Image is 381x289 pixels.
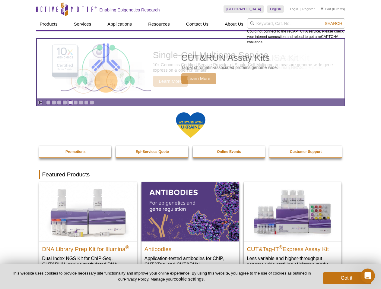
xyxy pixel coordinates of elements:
a: Go to slide 9 [90,100,94,105]
p: This website uses cookies to provide necessary site functionality and improve your online experie... [10,271,313,282]
a: Go to slide 5 [68,100,72,105]
h2: Antibodies [144,243,236,252]
strong: Customer Support [290,150,322,154]
a: Go to slide 1 [46,100,51,105]
a: Customer Support [269,146,342,157]
a: Go to slide 8 [84,100,89,105]
li: | [300,5,301,13]
a: Contact Us [183,18,212,30]
a: Resources [144,18,173,30]
input: Keyword, Cat. No. [247,18,345,29]
a: Applications [104,18,135,30]
a: Login [290,7,298,11]
div: Could not connect to the reCAPTCHA service. Please check your internet connection and reload to g... [247,18,345,45]
a: Services [70,18,95,30]
button: Search [323,21,344,26]
strong: Epi-Services Quote [136,150,169,154]
img: We Stand With Ukraine [176,112,206,138]
a: DNA Library Prep Kit for Illumina DNA Library Prep Kit for Illumina® Dual Index NGS Kit for ChIP-... [39,182,137,279]
sup: ® [279,244,283,250]
iframe: Intercom live chat [360,269,375,283]
button: Got it! [323,272,371,284]
p: Dual Index NGS Kit for ChIP-Seq, CUT&RUN, and ds methylated DNA assays. [42,255,134,274]
a: Online Events [193,146,266,157]
a: [GEOGRAPHIC_DATA] [224,5,264,13]
a: Cart [321,7,331,11]
a: Products [36,18,61,30]
button: cookie settings [174,276,204,281]
img: Your Cart [321,7,323,10]
p: Application-tested antibodies for ChIP, CUT&Tag, and CUT&RUN. [144,255,236,268]
h2: DNA Library Prep Kit for Illumina [42,243,134,252]
a: Promotions [39,146,112,157]
h2: CUT&Tag-IT Express Assay Kit [247,243,338,252]
sup: ® [125,244,129,250]
img: CUT&Tag-IT® Express Assay Kit [244,182,341,241]
a: Register [302,7,315,11]
a: All Antibodies Antibodies Application-tested antibodies for ChIP, CUT&Tag, and CUT&RUN. [141,182,239,273]
a: Go to slide 4 [62,100,67,105]
h2: Enabling Epigenetics Research [100,7,160,13]
a: Privacy Policy [124,277,148,281]
a: Epi-Services Quote [116,146,189,157]
strong: Online Events [217,150,241,154]
img: DNA Library Prep Kit for Illumina [39,182,137,241]
a: Go to slide 7 [79,100,83,105]
a: English [267,5,284,13]
a: About Us [221,18,247,30]
h2: Featured Products [39,170,342,179]
a: Go to slide 6 [73,100,78,105]
a: CUT&Tag-IT® Express Assay Kit CUT&Tag-IT®Express Assay Kit Less variable and higher-throughput ge... [244,182,341,273]
a: Go to slide 3 [57,100,62,105]
a: Toggle autoplay [38,100,43,105]
span: Search [325,21,342,26]
li: (0 items) [321,5,345,13]
p: Less variable and higher-throughput genome-wide profiling of histone marks​. [247,255,338,268]
a: Go to slide 2 [52,100,56,105]
img: All Antibodies [141,182,239,241]
strong: Promotions [65,150,86,154]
